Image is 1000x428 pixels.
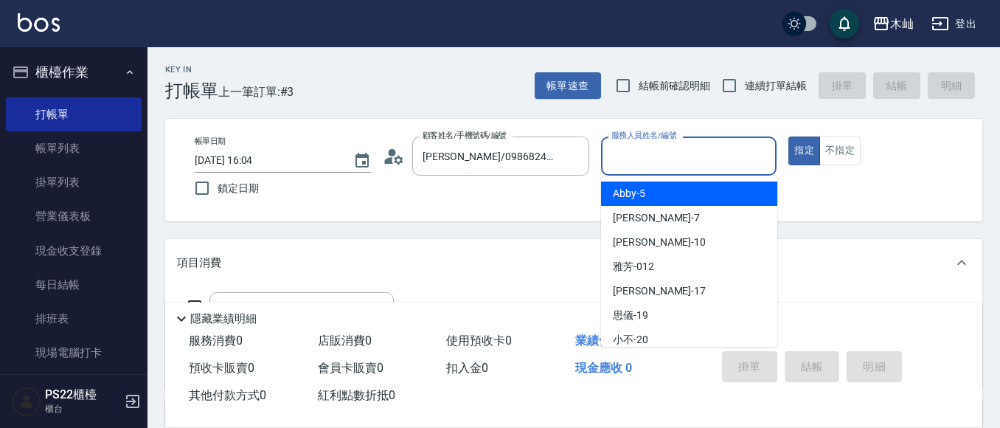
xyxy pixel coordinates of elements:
[613,332,648,348] span: 小不 -20
[613,259,654,275] span: 雅芳 -012
[423,130,507,141] label: 顧客姓名/手機號碼/編號
[639,78,711,94] span: 結帳前確認明細
[6,131,142,165] a: 帳單列表
[611,130,676,141] label: 服務人員姓名/編號
[745,78,807,94] span: 連續打單結帳
[318,388,395,402] span: 紅利點數折抵 0
[890,15,914,33] div: 木屾
[6,97,142,131] a: 打帳單
[6,234,142,268] a: 現金收支登錄
[218,83,294,101] span: 上一筆訂單:#3
[6,336,142,370] a: 現場電腦打卡
[190,311,257,327] p: 隱藏業績明細
[189,361,254,375] span: 預收卡販賣 0
[177,255,221,271] p: 項目消費
[6,53,142,92] button: 櫃檯作業
[45,387,120,402] h5: PS22櫃檯
[6,302,142,336] a: 排班表
[18,13,60,32] img: Logo
[189,334,243,348] span: 服務消費 0
[165,80,218,101] h3: 打帳單
[189,388,266,402] span: 其他付款方式 0
[819,137,861,165] button: 不指定
[6,165,142,199] a: 掛單列表
[613,186,645,201] span: Abby -5
[613,210,700,226] span: [PERSON_NAME] -7
[365,300,389,324] button: Open
[195,136,226,147] label: 帳單日期
[446,361,488,375] span: 扣入金 0
[830,9,859,38] button: save
[613,283,706,299] span: [PERSON_NAME] -17
[446,334,512,348] span: 使用預收卡 0
[575,334,632,348] span: 業績合計 0
[218,181,259,196] span: 鎖定日期
[535,72,601,100] button: 帳單速查
[575,361,632,375] span: 現金應收 0
[318,361,383,375] span: 會員卡販賣 0
[318,334,372,348] span: 店販消費 0
[344,143,380,179] button: Choose date, selected date is 2025-09-22
[613,308,648,323] span: 思儀 -19
[788,137,820,165] button: 指定
[12,387,41,416] img: Person
[6,199,142,233] a: 營業儀表板
[867,9,920,39] button: 木屾
[926,10,982,38] button: 登出
[6,268,142,302] a: 每日結帳
[45,402,120,415] p: 櫃台
[195,148,338,173] input: YYYY/MM/DD hh:mm
[165,239,982,286] div: 項目消費
[613,235,706,250] span: [PERSON_NAME] -10
[165,65,218,75] h2: Key In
